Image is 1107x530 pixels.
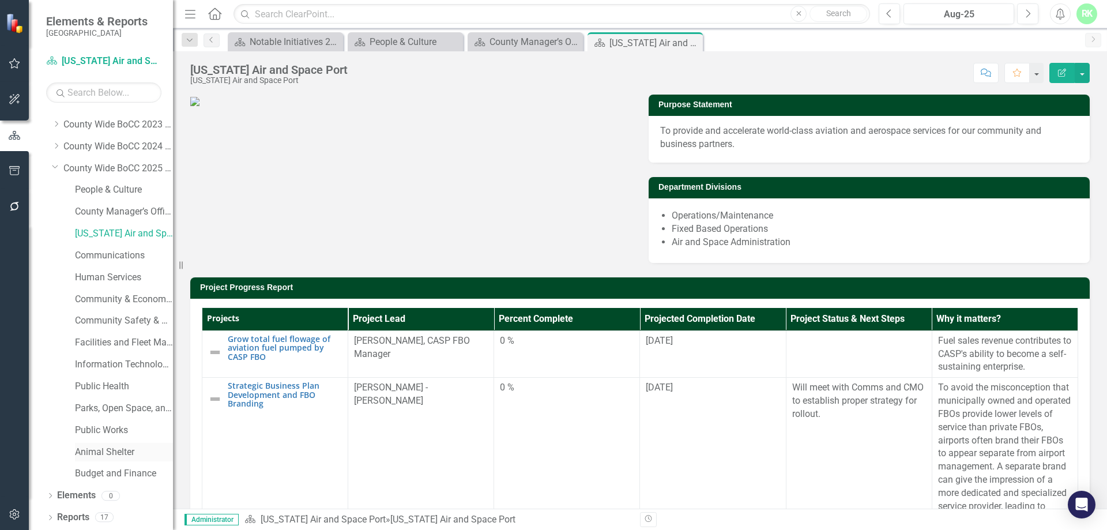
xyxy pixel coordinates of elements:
a: People & Culture [75,183,173,197]
div: 0 % [500,381,634,394]
a: Reports [57,511,89,524]
td: Double-Click to Edit [494,330,640,378]
img: AdamsCo_logo_rgb.png [190,97,199,106]
a: Community & Economic Development [75,293,173,306]
span: County Wide BoCC 2025 Goals [228,408,324,417]
input: Search Below... [46,82,161,103]
td: Double-Click to Edit [786,330,932,378]
div: Notable Initiatives 2023 Report [250,35,340,49]
div: 17 [95,513,114,523]
a: Information Technology and Innovation [75,358,173,371]
a: Elements [57,489,96,502]
img: ClearPoint Strategy [6,13,27,33]
a: Public Health [75,380,173,393]
button: Search [809,6,867,22]
div: [US_STATE] Air and Space Port [190,76,348,85]
button: RK [1076,3,1097,24]
li: Air and Space Administration [672,236,1078,249]
div: 0 [101,491,120,501]
span: [DATE] [646,335,673,346]
li: Fixed Based Operations [672,223,1078,236]
h3: Project Progress Report [200,283,1084,292]
td: Double-Click to Edit Right Click for Context Menu [202,330,348,378]
a: [US_STATE] Air and Space Port [46,55,161,68]
a: Community Safety & Well-Being [75,314,173,328]
a: Strategic Business Plan Development and FBO Branding [228,381,342,408]
a: County Wide BoCC 2023 Goals [63,118,173,131]
div: People & Culture [370,35,460,49]
a: Facilities and Fleet Management [75,336,173,349]
a: Budget and Finance [75,467,173,480]
a: Public Works [75,424,173,437]
td: Double-Click to Edit [932,330,1078,378]
div: County Manager’s Office [490,35,580,49]
div: [US_STATE] Air and Space Port [390,514,515,525]
a: County Manager’s Office [470,35,580,49]
a: County Manager’s Office [75,205,173,219]
div: [US_STATE] Air and Space Port [609,36,700,50]
img: Not Defined [208,345,222,359]
img: Not Defined [208,392,222,406]
p: [PERSON_NAME] - [PERSON_NAME] [354,381,488,408]
a: Grow total fuel flowage of aviation fuel pumped by CASP FBO [228,334,342,361]
p: [PERSON_NAME], CASP FBO Manager [354,334,488,361]
div: 0 % [500,334,634,348]
small: [GEOGRAPHIC_DATA] [46,28,148,37]
a: County Wide BoCC 2024 Goals [63,140,173,153]
span: [DATE] [646,382,673,393]
span: County Wide BoCC 2025 Goals [228,361,324,370]
p: Fuel sales revenue contributes to CASP's ability to become a self-sustaining enterprise. [938,334,1072,374]
a: [US_STATE] Air and Space Port [261,514,386,525]
a: Communications [75,249,173,262]
a: County Wide BoCC 2025 Goals [63,162,173,175]
div: Aug-25 [908,7,1010,21]
a: Parks, Open Space, and Cultural Arts [75,402,173,415]
a: People & Culture [351,35,460,49]
div: Open Intercom Messenger [1068,491,1095,518]
a: Human Services [75,271,173,284]
input: Search ClearPoint... [234,4,870,24]
td: Double-Click to Edit [640,330,786,378]
h3: Department Divisions [658,183,1084,191]
div: » [244,513,631,527]
span: Elements & Reports [46,14,148,28]
button: Aug-25 [903,3,1014,24]
div: [US_STATE] Air and Space Port [190,63,348,76]
a: [US_STATE] Air and Space Port [75,227,173,240]
a: Notable Initiatives 2023 Report [231,35,340,49]
td: Double-Click to Edit [348,330,494,378]
a: Animal Shelter [75,446,173,459]
p: Will meet with Comms and CMO to establish proper strategy for rollout. [792,381,926,421]
span: Administrator [184,514,239,525]
li: Operations/Maintenance [672,209,1078,223]
h3: Purpose Statement [658,100,1084,109]
p: To provide and accelerate world-class aviation and aerospace services for our community and busin... [660,125,1078,151]
span: Search [826,9,851,18]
